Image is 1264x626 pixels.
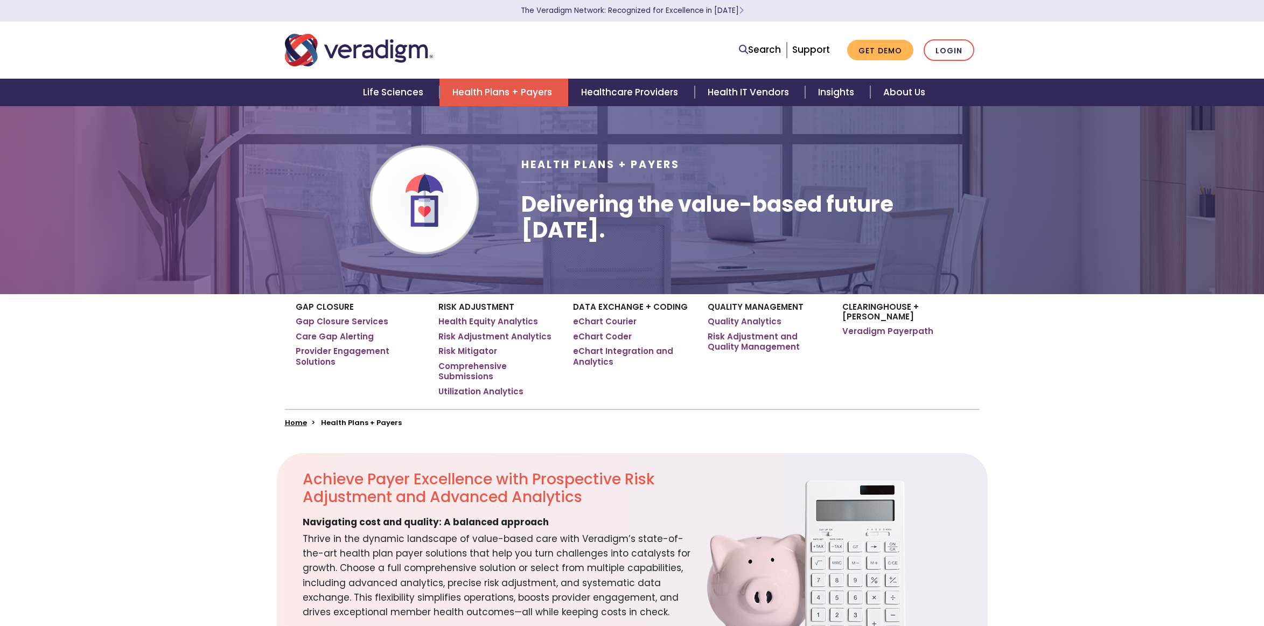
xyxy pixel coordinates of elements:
a: Gap Closure Services [296,316,388,327]
a: Utilization Analytics [438,386,523,397]
span: Learn More [739,5,744,16]
a: Quality Analytics [708,316,781,327]
img: Veradigm logo [285,32,433,68]
a: Get Demo [847,40,913,61]
a: Health Plans + Payers [439,79,568,106]
a: Risk Adjustment and Quality Management [708,331,826,352]
a: Risk Mitigator [438,346,497,357]
span: Thrive in the dynamic landscape of value-based care with Veradigm’s state-of-the-art health plan ... [303,530,692,620]
a: Care Gap Alerting [296,331,374,342]
a: eChart Coder [573,331,632,342]
a: Search [739,43,781,57]
a: Provider Engagement Solutions [296,346,422,367]
h1: Delivering the value-based future [DATE]. [521,191,979,243]
span: Navigating cost and quality: A balanced approach [303,515,549,530]
a: Healthcare Providers [568,79,694,106]
a: Risk Adjustment Analytics [438,331,551,342]
a: Life Sciences [350,79,439,106]
a: Comprehensive Submissions [438,361,557,382]
a: Insights [805,79,870,106]
a: About Us [870,79,938,106]
h2: Achieve Payer Excellence with Prospective Risk Adjustment and Advanced Analytics [303,470,692,506]
a: eChart Courier [573,316,637,327]
a: Home [285,418,307,428]
a: Login [924,39,974,61]
a: eChart Integration and Analytics [573,346,692,367]
a: Support [792,43,830,56]
a: Health IT Vendors [695,79,805,106]
a: Health Equity Analytics [438,316,538,327]
span: Health Plans + Payers [521,157,680,172]
a: The Veradigm Network: Recognized for Excellence in [DATE]Learn More [521,5,744,16]
a: Veradigm Payerpath [842,326,933,337]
